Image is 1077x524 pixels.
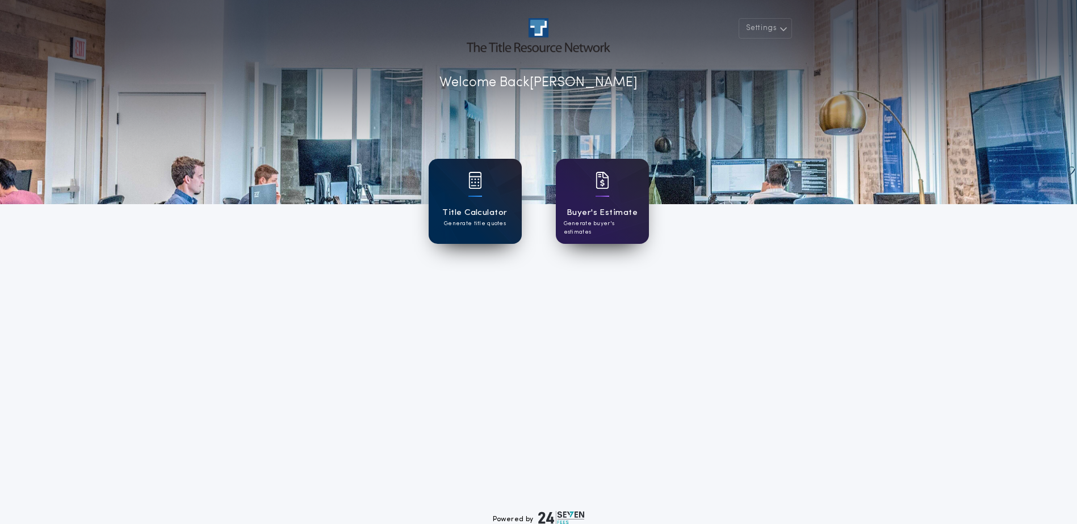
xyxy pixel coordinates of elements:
a: card iconBuyer's EstimateGenerate buyer's estimates [556,159,649,244]
p: Welcome Back [PERSON_NAME] [439,73,638,93]
img: card icon [468,172,482,189]
a: card iconTitle CalculatorGenerate title quotes [429,159,522,244]
img: account-logo [467,18,610,52]
h1: Buyer's Estimate [567,206,638,219]
img: card icon [596,172,609,189]
p: Generate title quotes [444,219,506,228]
button: Settings [739,18,792,39]
h1: Title Calculator [442,206,507,219]
p: Generate buyer's estimates [564,219,641,236]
